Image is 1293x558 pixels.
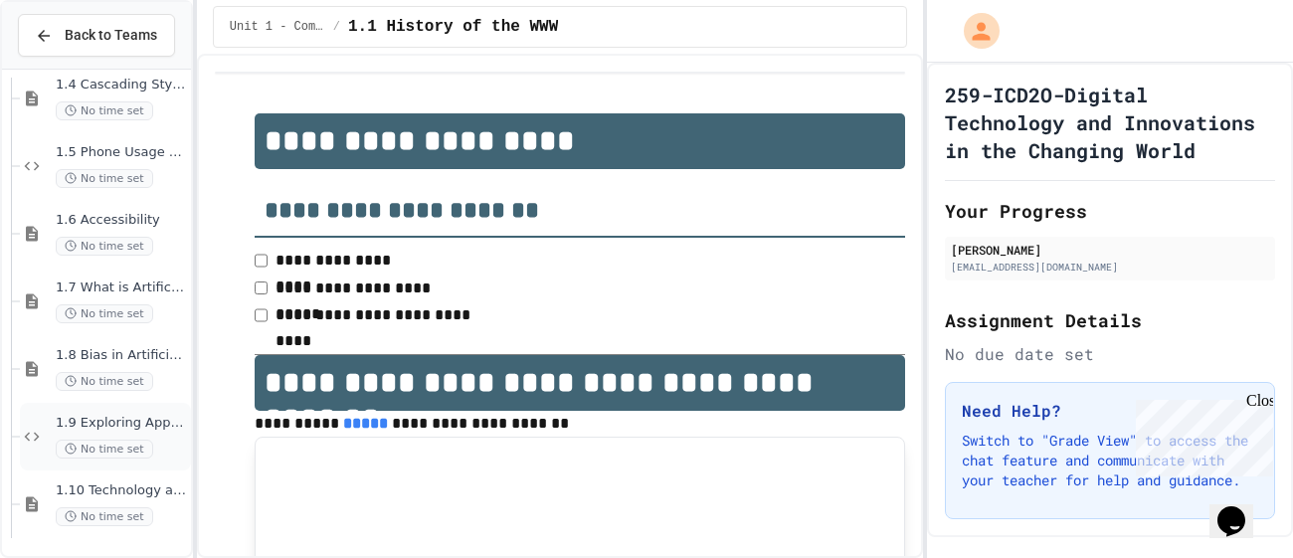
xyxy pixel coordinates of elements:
div: Chat with us now!Close [8,8,137,126]
span: No time set [56,440,153,459]
button: Back to Teams [18,14,175,57]
span: 1.1 History of the WWW [348,15,558,39]
iframe: chat widget [1209,478,1273,538]
div: [PERSON_NAME] [951,241,1269,259]
span: 1.6 Accessibility [56,212,187,229]
span: No time set [56,237,153,256]
div: My Account [943,8,1005,54]
div: [EMAIL_ADDRESS][DOMAIN_NAME] [951,260,1269,275]
h2: Your Progress [945,197,1275,225]
span: 1.4 Cascading Style Sheets [56,77,187,93]
h3: Need Help? [962,399,1258,423]
span: 1.7 What is Artificial Intelligence (AI) [56,279,187,296]
span: 1.10 Technology and the Environment [56,482,187,499]
span: No time set [56,169,153,188]
span: 1.5 Phone Usage Assignment [56,144,187,161]
div: No due date set [945,342,1275,366]
iframe: chat widget [1128,392,1273,476]
span: No time set [56,372,153,391]
span: / [333,19,340,35]
span: 1.9 Exploring Applications, Careers, and Connections in the Digital World [56,415,187,432]
span: Back to Teams [65,25,157,46]
span: No time set [56,507,153,526]
h2: Assignment Details [945,306,1275,334]
span: No time set [56,101,153,120]
p: Switch to "Grade View" to access the chat feature and communicate with your teacher for help and ... [962,431,1258,490]
span: 1.8 Bias in Artificial Intelligence [56,347,187,364]
span: Unit 1 - Computational Thinking and Making Connections [230,19,325,35]
span: No time set [56,304,153,323]
h1: 259-ICD2O-Digital Technology and Innovations in the Changing World [945,81,1275,164]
